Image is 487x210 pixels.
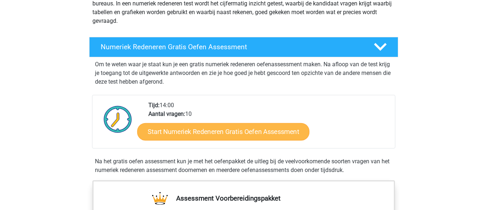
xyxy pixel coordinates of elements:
[148,110,185,117] b: Aantal vragen:
[95,60,392,86] p: Om te weten waar je staat kun je een gratis numeriek redeneren oefenassessment maken. Na afloop v...
[100,101,136,137] img: Klok
[92,157,395,175] div: Na het gratis oefen assessment kun je met het oefenpakket de uitleg bij de veelvoorkomende soorte...
[101,43,362,51] h4: Numeriek Redeneren Gratis Oefen Assessment
[143,101,395,148] div: 14:00 10
[148,102,160,109] b: Tijd:
[86,37,401,57] a: Numeriek Redeneren Gratis Oefen Assessment
[137,123,309,140] a: Start Numeriek Redeneren Gratis Oefen Assessment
